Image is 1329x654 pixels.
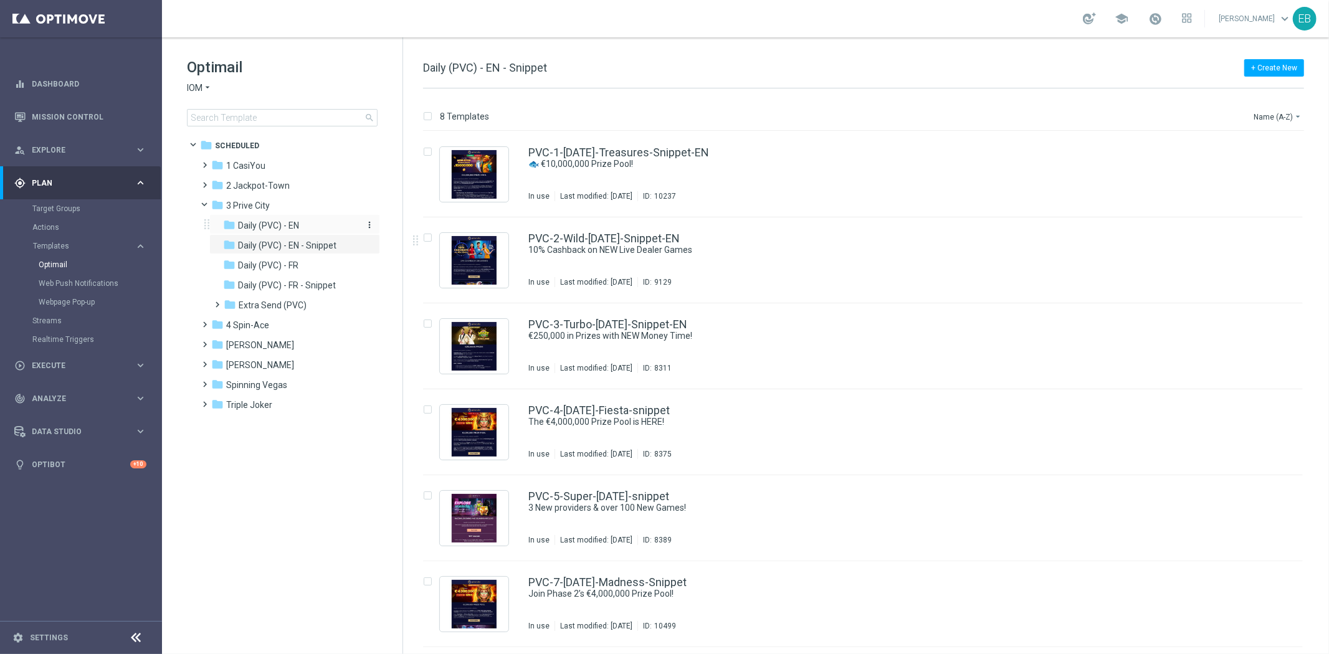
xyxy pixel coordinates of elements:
span: Execute [32,362,135,369]
div: ID: [637,277,672,287]
div: EB [1293,7,1317,31]
img: 8375.jpeg [443,408,505,457]
div: 9129 [654,277,672,287]
span: Scheduled [215,140,259,151]
button: person_search Explore keyboard_arrow_right [14,145,147,155]
div: Execute [14,360,135,371]
i: settings [12,632,24,643]
div: track_changes Analyze keyboard_arrow_right [14,394,147,404]
a: Optimail [39,260,130,270]
div: Web Push Notifications [39,274,161,293]
a: PVC-1-[DATE]-Treasures-Snippet-EN [528,147,709,158]
div: Templates [32,237,161,311]
div: Press SPACE to select this row. [411,389,1327,475]
div: play_circle_outline Execute keyboard_arrow_right [14,361,147,371]
i: gps_fixed [14,178,26,189]
div: ID: [637,191,676,201]
button: Mission Control [14,112,147,122]
i: folder [211,398,224,410]
span: Daily (PVC) - EN [238,220,299,231]
i: track_changes [14,393,26,404]
img: 8311.jpeg [443,322,505,371]
div: Analyze [14,393,135,404]
i: folder [223,219,236,231]
span: Spinning Vegas [226,379,287,391]
i: folder [223,239,236,251]
a: PVC-3-Turbo-[DATE]-Snippet-EN [528,319,687,330]
div: 8389 [654,535,672,545]
button: lightbulb Optibot +10 [14,460,147,470]
i: play_circle_outline [14,360,26,371]
div: Last modified: [DATE] [555,363,637,373]
i: folder [211,338,224,351]
a: Web Push Notifications [39,278,130,288]
input: Search Template [187,109,378,126]
span: Daily (PVC) - EN - Snippet [238,240,336,251]
i: keyboard_arrow_right [135,392,146,404]
img: 10499.jpeg [443,580,505,628]
span: school [1115,12,1128,26]
p: 8 Templates [440,111,489,122]
div: 10% Cashback on NEW Live Dealer Games [528,244,1250,256]
span: Explore [32,146,135,154]
span: keyboard_arrow_down [1278,12,1292,26]
span: Extra Send (PVC) [239,300,307,311]
div: ID: [637,535,672,545]
div: Optibot [14,448,146,481]
i: folder [211,358,224,371]
div: Press SPACE to select this row. [411,303,1327,389]
a: Actions [32,222,130,232]
a: Join Phase 2’s €4,000,000 Prize Pool! [528,588,1222,600]
div: In use [528,363,550,373]
button: more_vert [362,219,374,231]
span: IOM [187,82,202,94]
div: Data Studio [14,426,135,437]
i: folder [211,318,224,331]
span: 1 CasiYou [226,160,265,171]
a: [PERSON_NAME]keyboard_arrow_down [1217,9,1293,28]
div: Streams [32,311,161,330]
div: Dashboard [14,67,146,100]
i: lightbulb [14,459,26,470]
span: Data Studio [32,428,135,435]
div: gps_fixed Plan keyboard_arrow_right [14,178,147,188]
a: Dashboard [32,67,146,100]
div: Templates [33,242,135,250]
div: 10499 [654,621,676,631]
span: Triple Joker [226,399,272,410]
img: 10237.jpeg [443,150,505,199]
div: Explore [14,145,135,156]
img: 8389.jpeg [443,494,505,543]
div: Last modified: [DATE] [555,277,637,287]
i: folder [211,159,224,171]
i: folder [211,378,224,391]
i: more_vert [364,220,374,230]
div: 3 New providers & over 100 New Games! [528,502,1250,514]
a: PVC-5-Super-[DATE]-snippet [528,491,669,502]
div: Target Groups [32,199,161,218]
a: 10% Cashback on NEW Live Dealer Games [528,244,1222,256]
span: Daily (PVC) - FR [238,260,298,271]
a: PVC-2-Wild-[DATE]-Snippet-EN [528,233,680,244]
span: Plan [32,179,135,187]
div: Last modified: [DATE] [555,191,637,201]
span: Templates [33,242,122,250]
span: 3 Prive City [226,200,270,211]
div: Templates keyboard_arrow_right [32,241,147,251]
i: folder [211,179,224,191]
i: folder [224,298,236,311]
div: Last modified: [DATE] [555,535,637,545]
span: Daily (PVC) - EN - Snippet [423,61,547,74]
i: folder [211,199,224,211]
a: Realtime Triggers [32,334,130,344]
i: arrow_drop_down [1293,111,1303,121]
div: Last modified: [DATE] [555,449,637,459]
a: The €4,000,000 Prize Pool is HERE! [528,416,1222,428]
img: 9129.jpeg [443,236,505,285]
a: €250,000 in Prizes with NEW Money Time! [528,330,1222,342]
button: + Create New [1244,59,1304,77]
div: 8311 [654,363,672,373]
